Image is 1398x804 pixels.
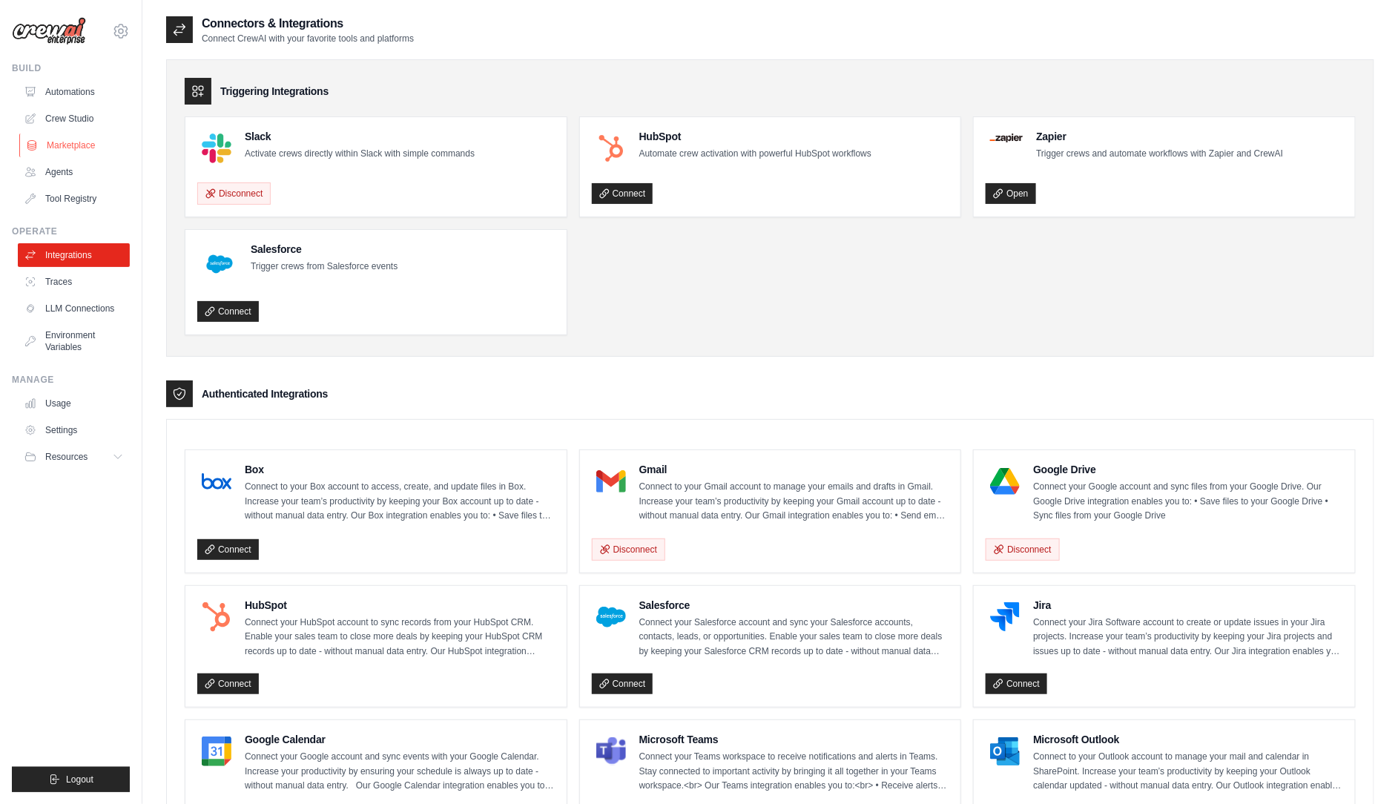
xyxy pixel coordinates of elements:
h4: HubSpot [639,129,871,144]
button: Disconnect [197,182,271,205]
a: Connect [986,673,1047,694]
p: Connect to your Box account to access, create, and update files in Box. Increase your team’s prod... [245,480,555,524]
p: Trigger crews from Salesforce events [251,260,398,274]
h4: Microsoft Teams [639,732,949,747]
a: Connect [197,539,259,560]
h4: HubSpot [245,598,555,613]
img: Jira Logo [990,602,1020,632]
h4: Google Calendar [245,732,555,747]
h4: Salesforce [639,598,949,613]
img: Google Drive Logo [990,467,1020,496]
a: Environment Variables [18,323,130,359]
button: Disconnect [986,538,1059,561]
div: Build [12,62,130,74]
h4: Microsoft Outlook [1033,732,1343,747]
a: Settings [18,418,130,442]
button: Resources [18,445,130,469]
p: Trigger crews and automate workflows with Zapier and CrewAI [1036,147,1283,162]
p: Connect your HubSpot account to sync records from your HubSpot CRM. Enable your sales team to clo... [245,616,555,659]
a: Open [986,183,1035,204]
h4: Salesforce [251,242,398,257]
h3: Authenticated Integrations [202,386,328,401]
img: Logo [12,17,86,45]
img: Microsoft Outlook Logo [990,737,1020,766]
a: Integrations [18,243,130,267]
h2: Connectors & Integrations [202,15,414,33]
img: Salesforce Logo [596,602,626,632]
p: Connect your Google account and sync events with your Google Calendar. Increase your productivity... [245,750,555,794]
a: Connect [592,673,653,694]
h4: Google Drive [1033,462,1343,477]
img: Salesforce Logo [202,246,237,282]
img: Slack Logo [202,134,231,163]
a: Marketplace [19,134,131,157]
p: Connect your Google account and sync files from your Google Drive. Our Google Drive integration e... [1033,480,1343,524]
img: Zapier Logo [990,134,1023,142]
a: Usage [18,392,130,415]
h4: Jira [1033,598,1343,613]
div: Operate [12,225,130,237]
a: Automations [18,80,130,104]
img: Gmail Logo [596,467,626,496]
a: Connect [197,301,259,322]
span: Resources [45,451,88,463]
h4: Gmail [639,462,949,477]
a: Crew Studio [18,107,130,131]
a: Connect [197,673,259,694]
img: HubSpot Logo [596,134,626,163]
button: Disconnect [592,538,665,561]
p: Connect your Jira Software account to create or update issues in your Jira projects. Increase you... [1033,616,1343,659]
span: Logout [66,774,93,785]
a: Traces [18,270,130,294]
h4: Slack [245,129,475,144]
p: Activate crews directly within Slack with simple commands [245,147,475,162]
p: Connect your Salesforce account and sync your Salesforce accounts, contacts, leads, or opportunit... [639,616,949,659]
a: Tool Registry [18,187,130,211]
p: Automate crew activation with powerful HubSpot workflows [639,147,871,162]
h4: Zapier [1036,129,1283,144]
h4: Box [245,462,555,477]
img: Google Calendar Logo [202,737,231,766]
p: Connect CrewAI with your favorite tools and platforms [202,33,414,45]
img: Box Logo [202,467,231,496]
h3: Triggering Integrations [220,84,329,99]
p: Connect your Teams workspace to receive notifications and alerts in Teams. Stay connected to impo... [639,750,949,794]
p: Connect to your Gmail account to manage your emails and drafts in Gmail. Increase your team’s pro... [639,480,949,524]
a: LLM Connections [18,297,130,320]
p: Connect to your Outlook account to manage your mail and calendar in SharePoint. Increase your tea... [1033,750,1343,794]
a: Agents [18,160,130,184]
img: HubSpot Logo [202,602,231,632]
button: Logout [12,767,130,792]
a: Connect [592,183,653,204]
img: Microsoft Teams Logo [596,737,626,766]
div: Manage [12,374,130,386]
